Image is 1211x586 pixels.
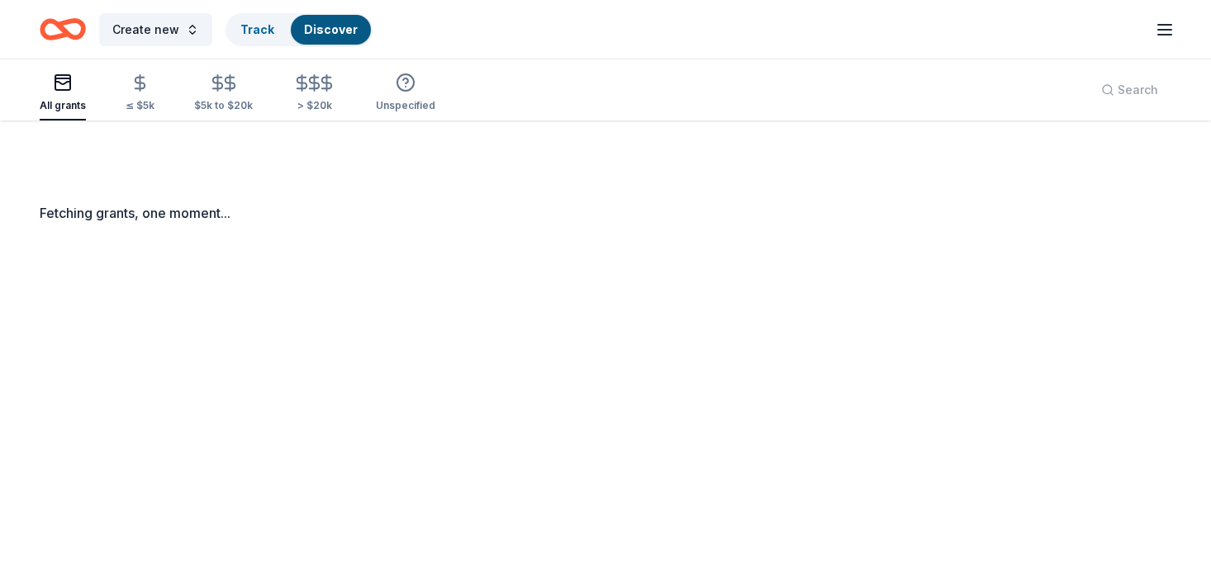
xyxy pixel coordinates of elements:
div: ≤ $5k [126,99,154,112]
button: TrackDiscover [226,13,373,46]
div: Unspecified [376,99,435,112]
button: All grants [40,66,86,121]
div: > $20k [292,99,336,112]
a: Track [240,22,274,36]
button: ≤ $5k [126,67,154,121]
button: Create new [99,13,212,46]
span: Create new [112,20,179,40]
button: > $20k [292,67,336,121]
div: Fetching grants, one moment... [40,203,1171,223]
button: Unspecified [376,66,435,121]
div: $5k to $20k [194,99,253,112]
a: Discover [304,22,358,36]
button: $5k to $20k [194,67,253,121]
div: All grants [40,99,86,112]
a: Home [40,10,86,49]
